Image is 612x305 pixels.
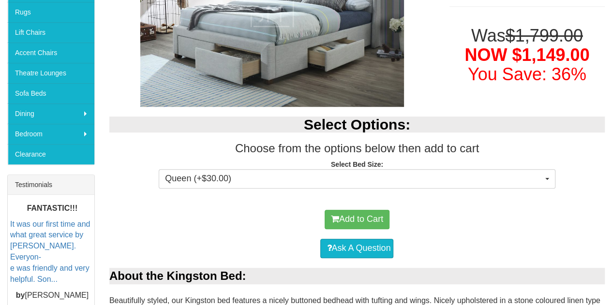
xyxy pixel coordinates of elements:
b: Select Options: [304,116,410,132]
h3: Choose from the options below then add to cart [109,142,605,155]
a: Theatre Lounges [8,63,94,83]
a: Rugs [8,2,94,22]
a: Ask A Question [320,239,393,258]
p: [PERSON_NAME] [10,290,94,301]
div: About the Kingston Bed: [109,268,605,284]
strong: Select Bed Size: [331,160,383,168]
b: by [16,290,25,299]
button: Queen (+$30.00) [159,169,555,189]
a: Accent Chairs [8,43,94,63]
span: Queen (+$30.00) [165,173,542,185]
a: It was our first time and what great service by [PERSON_NAME]. Everyon-e was friendly and very he... [10,219,90,283]
a: Bedroom [8,124,94,144]
font: You Save: 36% [468,64,586,84]
h1: Was [449,26,605,84]
a: Lift Chairs [8,22,94,43]
a: Dining [8,103,94,124]
a: Sofa Beds [8,83,94,103]
span: NOW $1,149.00 [464,45,589,65]
a: Clearance [8,144,94,164]
del: $1,799.00 [506,26,583,45]
div: Testimonials [8,175,94,195]
b: FANTASTIC!!! [27,203,78,212]
button: Add to Cart [325,210,389,229]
